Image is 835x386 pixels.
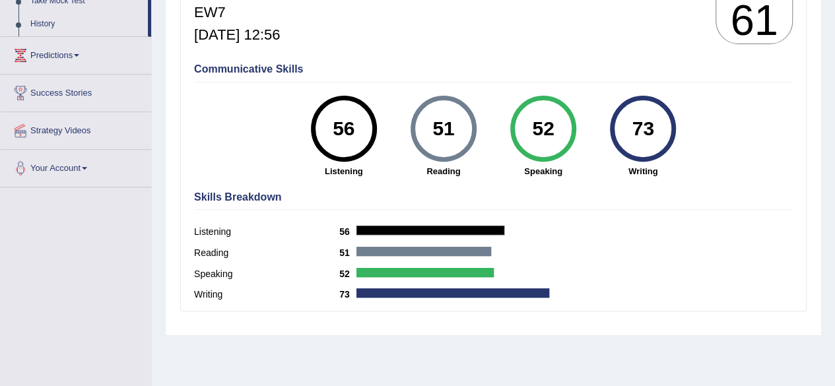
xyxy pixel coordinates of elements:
[194,63,793,75] h4: Communicative Skills
[24,13,148,36] a: History
[500,165,586,177] strong: Speaking
[194,191,793,203] h4: Skills Breakdown
[194,27,293,43] h5: [DATE] 12:56
[1,112,151,145] a: Strategy Videos
[1,37,151,70] a: Predictions
[400,165,486,177] strong: Reading
[194,267,339,281] label: Speaking
[339,247,356,258] b: 51
[194,246,339,260] label: Reading
[619,101,667,156] div: 73
[519,101,567,156] div: 52
[339,289,356,300] b: 73
[194,5,293,20] h5: EW7
[1,150,151,183] a: Your Account
[194,225,339,239] label: Listening
[194,288,339,302] label: Writing
[339,269,356,279] b: 52
[419,101,467,156] div: 51
[339,226,356,237] b: 56
[600,165,686,177] strong: Writing
[300,165,387,177] strong: Listening
[1,75,151,108] a: Success Stories
[319,101,368,156] div: 56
